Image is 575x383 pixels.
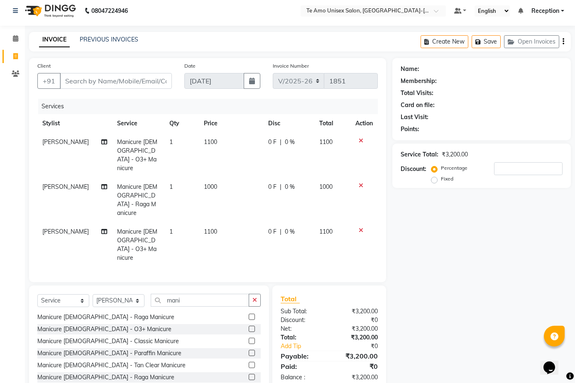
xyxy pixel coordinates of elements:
[60,73,172,89] input: Search by Name/Mobile/Email/Code
[37,313,174,322] div: Manicure [DEMOGRAPHIC_DATA] - Raga Manicure
[274,333,329,342] div: Total:
[274,373,329,382] div: Balance :
[280,227,281,236] span: |
[80,36,138,43] a: PREVIOUS INVOICES
[169,183,173,190] span: 1
[37,361,186,370] div: Manicure [DEMOGRAPHIC_DATA] - Tan Clear Manicure
[285,138,295,146] span: 0 %
[314,114,350,133] th: Total
[319,183,333,190] span: 1000
[329,316,384,324] div: ₹0
[338,342,384,351] div: ₹0
[38,99,384,114] div: Services
[42,228,89,235] span: [PERSON_NAME]
[280,183,281,191] span: |
[504,35,559,48] button: Open Invoices
[531,7,559,15] span: Reception
[117,228,157,261] span: Manicure [DEMOGRAPHIC_DATA] - O3+ Manicure
[37,349,181,358] div: Manicure [DEMOGRAPHIC_DATA] - Paraffin Manicure
[184,62,196,70] label: Date
[280,138,281,146] span: |
[329,324,384,333] div: ₹3,200.00
[117,138,157,172] span: Manicure [DEMOGRAPHIC_DATA] - O3+ Manicure
[329,307,384,316] div: ₹3,200.00
[37,114,112,133] th: Stylist
[37,62,51,70] label: Client
[285,227,295,236] span: 0 %
[42,138,89,146] span: [PERSON_NAME]
[329,361,384,371] div: ₹0
[401,165,426,173] div: Discount:
[441,164,467,172] label: Percentage
[42,183,89,190] span: [PERSON_NAME]
[39,32,70,47] a: INVOICE
[37,337,179,346] div: Manicure [DEMOGRAPHIC_DATA] - Classic Manicure
[274,316,329,324] div: Discount:
[401,150,438,159] div: Service Total:
[421,35,468,48] button: Create New
[319,228,333,235] span: 1100
[274,324,329,333] div: Net:
[268,183,276,191] span: 0 F
[274,361,329,371] div: Paid:
[204,138,217,146] span: 1100
[268,227,276,236] span: 0 F
[274,307,329,316] div: Sub Total:
[401,101,435,110] div: Card on file:
[204,228,217,235] span: 1100
[442,150,468,159] div: ₹3,200.00
[37,373,174,382] div: Manicure [DEMOGRAPHIC_DATA] - Raga Manicure
[329,333,384,342] div: ₹3,200.00
[329,351,384,361] div: ₹3,200.00
[117,183,157,217] span: Manicure [DEMOGRAPHIC_DATA] - Raga Manicure
[319,138,333,146] span: 1100
[273,62,309,70] label: Invoice Number
[151,294,249,307] input: Search or Scan
[329,373,384,382] div: ₹3,200.00
[169,138,173,146] span: 1
[37,73,61,89] button: +91
[112,114,164,133] th: Service
[401,89,433,98] div: Total Visits:
[350,114,378,133] th: Action
[37,325,171,334] div: Manicure [DEMOGRAPHIC_DATA] - O3+ Manicure
[401,77,437,85] div: Membership:
[268,138,276,146] span: 0 F
[199,114,263,133] th: Price
[441,175,453,183] label: Fixed
[263,114,314,133] th: Disc
[401,65,419,73] div: Name:
[472,35,501,48] button: Save
[401,125,419,134] div: Points:
[401,113,428,122] div: Last Visit:
[540,350,567,375] iframe: chat widget
[204,183,217,190] span: 1000
[285,183,295,191] span: 0 %
[274,351,329,361] div: Payable:
[274,342,338,351] a: Add Tip
[164,114,199,133] th: Qty
[169,228,173,235] span: 1
[281,295,300,303] span: Total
